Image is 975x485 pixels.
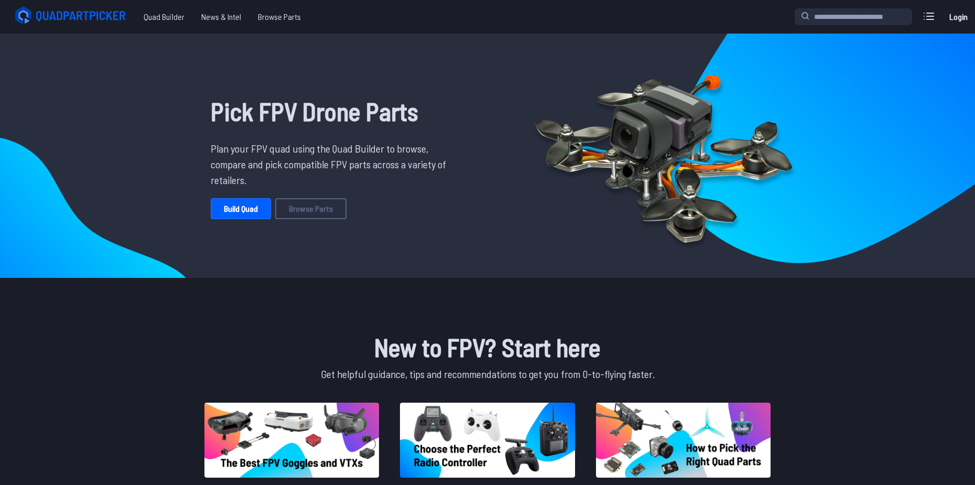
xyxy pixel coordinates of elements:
h1: New to FPV? Start here [202,328,773,366]
p: Plan your FPV quad using the Quad Builder to browse, compare and pick compatible FPV parts across... [211,141,454,188]
a: News & Intel [193,6,250,27]
img: image of post [596,403,771,478]
a: Quad Builder [135,6,193,27]
p: Get helpful guidance, tips and recommendations to get you from 0-to-flying faster. [202,366,773,382]
a: Login [946,6,971,27]
img: Quadcopter [513,51,815,261]
a: Browse Parts [275,198,346,219]
img: image of post [400,403,575,478]
a: Build Quad [211,198,271,219]
a: Browse Parts [250,6,309,27]
img: image of post [204,403,379,478]
h1: Pick FPV Drone Parts [211,92,454,130]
